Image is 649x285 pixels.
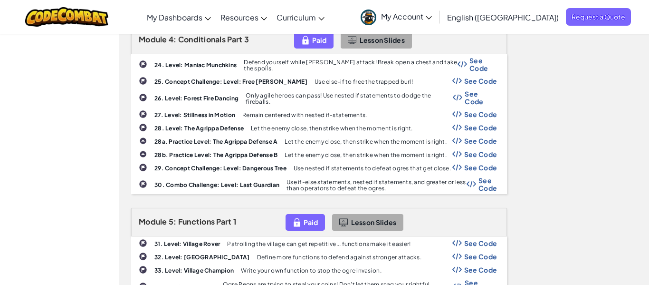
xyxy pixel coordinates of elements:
[286,179,467,191] p: Use if-else statements, nested if statements, and greater or less than operators to defeat the og...
[242,112,367,118] p: Remain centered with nested if-statements.
[25,7,108,27] img: CodeCombat logo
[220,12,258,22] span: Resources
[154,125,244,132] b: 28. Level: The Agrippa Defense
[154,78,307,85] b: 25. Concept Challenge: Level: Free [PERSON_NAME]
[452,164,462,171] img: Show Code Logo
[251,125,413,131] p: Let the enemy close, then strike when the moment is right.
[216,4,272,30] a: Resources
[293,217,301,228] img: IconPaidLevel.svg
[142,4,216,30] a: My Dashboards
[464,124,497,131] span: See Code
[227,241,410,247] p: Patrolling the village can get repetitive... functions make it easier!
[464,137,497,145] span: See Code
[452,78,462,84] img: Show Code Logo
[139,60,147,69] img: IconChallengeLevel.svg
[464,266,497,274] span: See Code
[139,150,147,158] img: IconPracticeLevel.svg
[154,267,234,274] b: 33. Level: Village Champion
[178,216,236,226] span: Functions Part 1
[452,138,462,144] img: Show Code Logo
[453,94,462,101] img: Show Code Logo
[464,164,497,171] span: See Code
[139,93,147,102] img: IconChallengeLevel.svg
[452,266,462,273] img: Show Code Logo
[178,34,249,44] span: Conditionals Part 3
[139,77,147,85] img: IconChallengeLevel.svg
[244,59,458,71] p: Defend yourself while [PERSON_NAME] attack! Break open a chest and take the spoils.
[566,8,631,26] a: Request a Quote
[304,218,318,226] span: Paid
[464,77,497,85] span: See Code
[356,2,437,32] a: My Account
[169,34,177,44] span: 4:
[452,111,462,118] img: Show Code Logo
[285,138,447,145] p: Let the enemy close, then strike when the moment is right.
[294,165,451,171] p: Use nested if statements to defeat ogres that get close.
[464,110,497,118] span: See Code
[169,216,177,226] span: 5:
[360,36,405,44] span: Lesson Slides
[154,61,237,69] b: 24. Level: Maniac Munchkins
[469,57,497,72] span: See Code
[464,253,497,260] span: See Code
[361,10,376,25] img: avatar
[315,79,413,85] p: Use else-if to free the trapped burl!
[277,12,316,22] span: Curriculum
[139,216,167,226] span: Module
[154,165,286,172] b: 29. Concept Challenge: Level: Dangerous Tree
[246,92,453,105] p: Only agile heroes can pass! Use nested if statements to dodge the fireballs.
[147,12,202,22] span: My Dashboards
[465,90,497,105] span: See Code
[139,34,167,44] span: Module
[452,240,462,246] img: Show Code Logo
[154,181,279,188] b: 30. Combo Challenge: Level: Last Guardian
[257,254,421,260] p: Define more functions to defend against stronger attacks.
[301,35,310,46] img: IconPaidLevel.svg
[452,253,462,260] img: Show Code Logo
[351,218,397,226] span: Lesson Slides
[154,95,239,102] b: 26. Level: Forest Fire Dancing
[332,214,404,231] button: Lesson Slides
[139,180,147,188] img: IconChallengeLevel.svg
[272,4,329,30] a: Curriculum
[154,151,277,158] b: 28b. Practice Level: The Agrippa Defense B
[139,252,147,261] img: IconChallengeLevel.svg
[452,124,462,131] img: Show Code Logo
[452,151,462,157] img: Show Code Logo
[467,181,476,187] img: Show Code Logo
[381,11,432,21] span: My Account
[139,123,147,132] img: IconChallengeLevel.svg
[139,265,147,274] img: IconChallengeLevel.svg
[464,239,497,247] span: See Code
[464,150,497,158] span: See Code
[478,177,497,192] span: See Code
[447,12,559,22] span: English ([GEOGRAPHIC_DATA])
[154,240,220,247] b: 31. Level: Village Rover
[154,138,277,145] b: 28a. Practice Level: The Agrippa Defense A
[139,137,147,145] img: IconPracticeLevel.svg
[442,4,563,30] a: English ([GEOGRAPHIC_DATA])
[241,267,382,274] p: Write your own function to stop the ogre invasion.
[139,239,147,247] img: IconChallengeLevel.svg
[139,110,147,118] img: IconChallengeLevel.svg
[341,32,412,49] button: Lesson Slides
[285,152,447,158] p: Let the enemy close, then strike when the moment is right.
[154,254,250,261] b: 32. Level: [GEOGRAPHIC_DATA]
[154,111,235,118] b: 27. Level: Stillness in Motion
[458,61,467,68] img: Show Code Logo
[139,163,147,172] img: IconChallengeLevel.svg
[312,36,326,44] span: Paid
